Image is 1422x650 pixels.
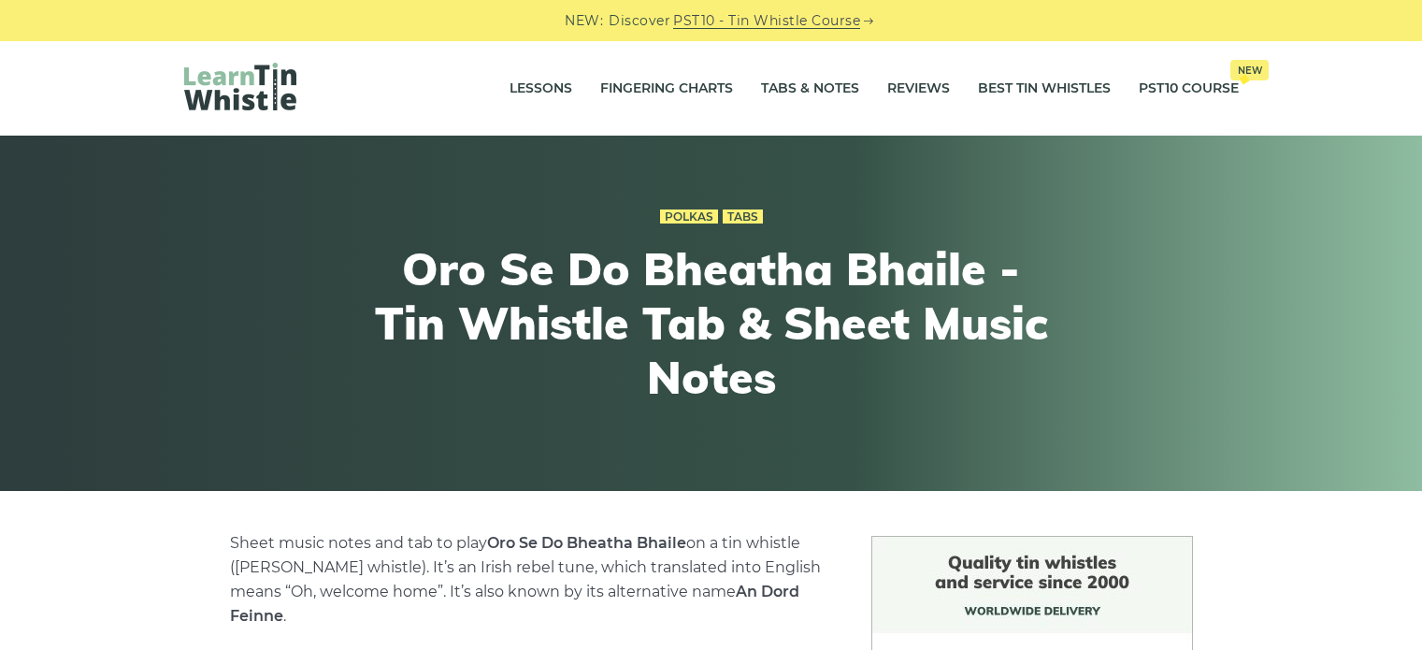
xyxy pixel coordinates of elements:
[887,65,950,112] a: Reviews
[1139,65,1239,112] a: PST10 CourseNew
[600,65,733,112] a: Fingering Charts
[660,209,718,224] a: Polkas
[184,63,296,110] img: LearnTinWhistle.com
[510,65,572,112] a: Lessons
[723,209,763,224] a: Tabs
[487,534,686,552] strong: Oro Se Do Bheatha Bhaile
[978,65,1111,112] a: Best Tin Whistles
[1230,60,1269,80] span: New
[761,65,859,112] a: Tabs & Notes
[367,242,1056,404] h1: Oro Se Do Bheatha Bhaile - Tin Whistle Tab & Sheet Music Notes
